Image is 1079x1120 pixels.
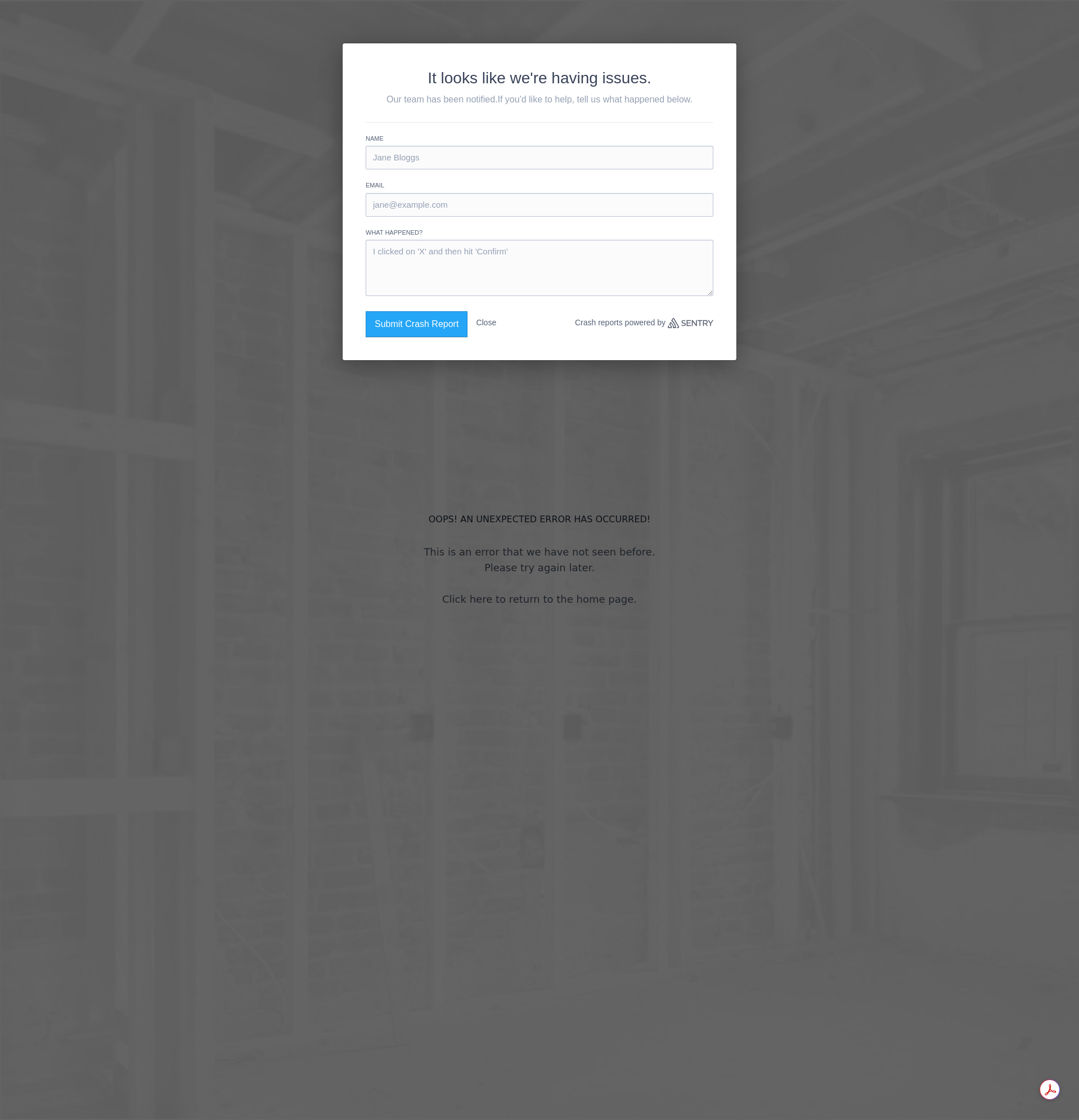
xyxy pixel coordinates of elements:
[366,228,713,238] label: What happened?
[476,311,496,334] button: Close
[668,318,713,328] a: Sentry
[366,134,713,144] label: Name
[366,193,713,217] input: jane@example.com
[366,181,713,190] label: Email
[366,311,467,337] button: Submit Crash Report
[366,93,713,106] p: Our team has been notified.
[575,311,713,334] p: Crash reports powered by
[498,95,693,104] span: If you'd like to help, tell us what happened below.
[366,66,713,90] h2: It looks like we're having issues.
[366,146,713,169] input: Jane Bloggs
